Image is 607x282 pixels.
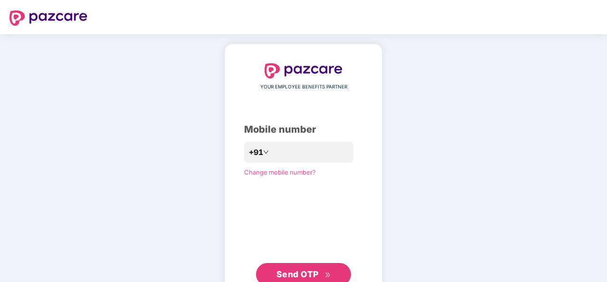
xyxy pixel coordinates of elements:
span: +91 [249,146,263,158]
img: logo [265,63,342,78]
span: Send OTP [276,269,319,279]
a: Change mobile number? [244,168,316,176]
span: down [263,149,269,155]
div: Mobile number [244,122,363,137]
img: logo [9,10,87,26]
span: YOUR EMPLOYEE BENEFITS PARTNER [260,83,347,91]
span: double-right [325,272,331,278]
